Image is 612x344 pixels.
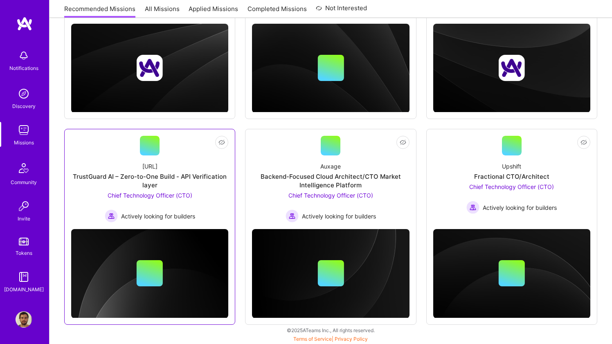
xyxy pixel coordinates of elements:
a: User Avatar [13,311,34,328]
img: Invite [16,198,32,214]
img: Community [14,158,34,178]
img: Actively looking for builders [105,209,118,223]
a: Privacy Policy [335,336,368,342]
a: Applied Missions [189,4,238,18]
img: cover [433,229,590,318]
div: [DOMAIN_NAME] [4,285,44,294]
img: logo [16,16,33,31]
a: UpshiftFractional CTO/ArchitectChief Technology Officer (CTO) Actively looking for buildersActive... [433,136,590,223]
img: bell [16,47,32,64]
span: Actively looking for builders [302,212,376,220]
span: Actively looking for builders [121,212,195,220]
img: cover [71,229,228,318]
a: Completed Missions [248,4,307,18]
div: Discovery [12,102,36,110]
span: Chief Technology Officer (CTO) [288,192,373,199]
div: Missions [14,138,34,147]
img: User Avatar [16,311,32,328]
div: Notifications [9,64,38,72]
span: Chief Technology Officer (CTO) [469,183,554,190]
a: Terms of Service [293,336,332,342]
a: Not Interested [316,3,367,18]
span: Actively looking for builders [483,203,557,212]
div: Backend-Focused Cloud Architect/CTO Market Intelligence Platform [252,172,409,189]
img: tokens [19,238,29,245]
a: Recommended Missions [64,4,135,18]
img: Company logo [499,55,525,81]
img: guide book [16,269,32,285]
img: Company logo [137,55,163,81]
img: cover [252,24,409,112]
img: teamwork [16,122,32,138]
div: © 2025 ATeams Inc., All rights reserved. [49,320,612,340]
img: Actively looking for builders [286,209,299,223]
div: Community [11,178,37,187]
i: icon EyeClosed [400,139,406,146]
img: cover [433,24,590,112]
div: Invite [18,214,30,223]
span: | [293,336,368,342]
a: [URL]TrustGuard AI – Zero-to-One Build - API Verification layerChief Technology Officer (CTO) Act... [71,136,228,223]
div: Auxage [320,162,341,171]
img: cover [71,24,228,112]
div: Upshift [502,162,521,171]
img: discovery [16,85,32,102]
div: [URL] [142,162,157,171]
i: icon EyeClosed [580,139,587,146]
img: cover [252,229,409,318]
a: AuxageBackend-Focused Cloud Architect/CTO Market Intelligence PlatformChief Technology Officer (C... [252,136,409,223]
div: Fractional CTO/Architect [474,172,549,181]
div: Tokens [16,249,32,257]
img: Actively looking for builders [466,201,479,214]
i: icon EyeClosed [218,139,225,146]
div: TrustGuard AI – Zero-to-One Build - API Verification layer [71,172,228,189]
a: All Missions [145,4,180,18]
span: Chief Technology Officer (CTO) [108,192,192,199]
